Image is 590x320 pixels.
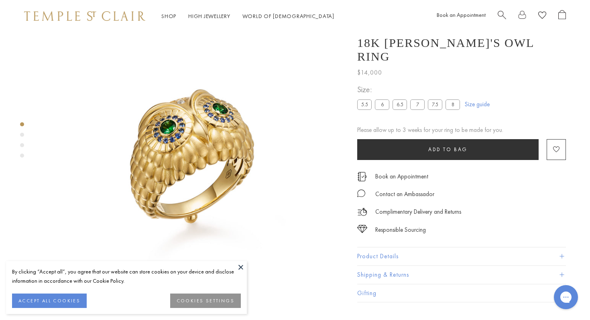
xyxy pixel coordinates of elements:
iframe: Gorgias live chat messenger [550,282,582,312]
a: Size guide [465,101,490,109]
h1: 18K [PERSON_NAME]'s Owl Ring [357,36,566,63]
label: 7.5 [428,100,442,110]
img: icon_appointment.svg [357,172,367,181]
button: ACCEPT ALL COOKIES [12,294,87,308]
div: By clicking “Accept all”, you agree that our website can store cookies on your device and disclos... [12,267,241,286]
img: Temple St. Clair [24,11,145,21]
span: Size: [357,83,463,97]
div: Responsible Sourcing [375,225,426,235]
button: Product Details [357,248,566,266]
button: COOKIES SETTINGS [170,294,241,308]
button: Gifting [357,284,566,302]
label: 5.5 [357,100,372,110]
nav: Main navigation [161,11,334,21]
a: Book an Appointment [437,11,486,18]
div: Please allow up to 3 weeks for your ring to be made for you. [357,125,566,135]
span: $14,000 [357,67,382,78]
a: High JewelleryHigh Jewellery [188,12,230,20]
a: ShopShop [161,12,176,20]
a: View Wishlist [538,10,546,22]
p: Complimentary Delivery and Returns [375,207,461,217]
a: Book an Appointment [375,172,428,181]
a: Open Shopping Bag [558,10,566,22]
button: Shipping & Returns [357,266,566,284]
div: Contact an Ambassador [375,189,434,199]
label: 6.5 [393,100,407,110]
span: Add to bag [428,146,468,153]
button: Add to bag [357,139,539,160]
label: 6 [375,100,389,110]
label: 7 [410,100,425,110]
div: Product gallery navigation [20,120,24,164]
label: 8 [446,100,460,110]
a: World of [DEMOGRAPHIC_DATA]World of [DEMOGRAPHIC_DATA] [242,12,334,20]
img: icon_sourcing.svg [357,225,367,233]
img: icon_delivery.svg [357,207,367,217]
img: MessageIcon-01_2.svg [357,189,365,197]
a: Search [498,10,506,22]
